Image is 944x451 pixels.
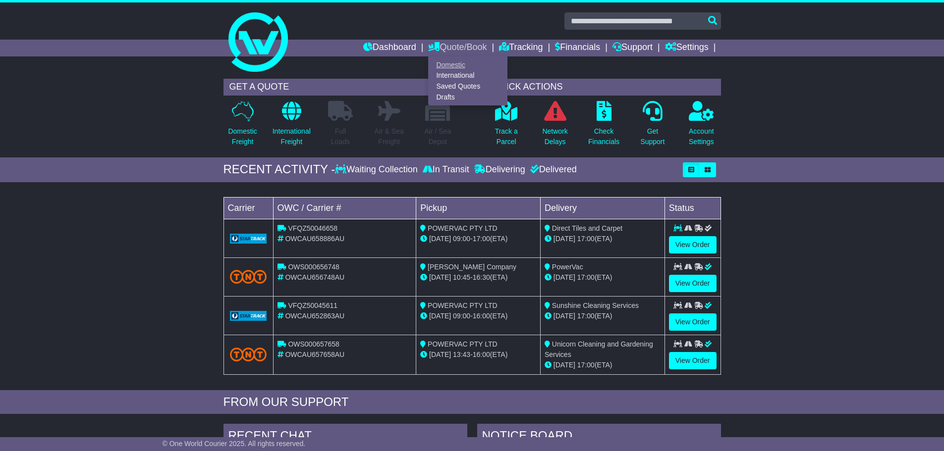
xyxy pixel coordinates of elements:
div: (ETA) [545,272,661,283]
td: OWC / Carrier # [273,197,416,219]
span: OWCAU652863AU [285,312,344,320]
img: GetCarrierServiceLogo [230,234,267,244]
img: GetCarrierServiceLogo [230,311,267,321]
img: TNT_Domestic.png [230,348,267,361]
p: Account Settings [689,126,714,147]
div: - (ETA) [420,350,536,360]
p: Domestic Freight [228,126,257,147]
div: RECENT CHAT [223,424,467,451]
a: CheckFinancials [588,100,620,152]
a: GetSupport [640,100,665,152]
img: TNT_Domestic.png [230,270,267,283]
td: Delivery [540,197,665,219]
span: [DATE] [429,235,451,243]
a: NetworkDelays [542,100,568,152]
span: [DATE] [554,361,575,369]
span: OWS000656748 [288,263,339,271]
span: 17:00 [473,235,490,243]
a: Domestic [429,59,507,70]
a: AccountSettings [688,100,715,152]
span: 16:00 [473,312,490,320]
span: Sunshine Cleaning Services [552,301,639,309]
p: Air & Sea Freight [375,126,404,147]
div: - (ETA) [420,311,536,321]
span: [DATE] [429,273,451,281]
span: [DATE] [429,351,451,358]
a: Dashboard [363,40,416,56]
span: Unicorn Cleaning and Gardening Services [545,340,653,358]
div: FROM OUR SUPPORT [223,395,721,409]
div: RECENT ACTIVITY - [223,162,335,177]
a: Financials [555,40,600,56]
td: Carrier [223,197,273,219]
div: Delivered [528,164,577,175]
td: Status [665,197,721,219]
span: [DATE] [554,235,575,243]
span: OWS000657658 [288,340,339,348]
a: View Order [669,352,717,369]
div: QUICK ACTIONS [487,79,721,96]
span: 16:00 [473,351,490,358]
span: 09:00 [453,312,470,320]
a: Drafts [429,92,507,102]
span: VFQZ50046658 [288,224,337,232]
a: InternationalFreight [272,100,311,152]
span: 09:00 [453,235,470,243]
span: OWCAU657658AU [285,351,344,358]
span: 13:43 [453,351,470,358]
a: Support [612,40,653,56]
p: International Freight [273,126,311,147]
span: OWCAU656748AU [285,273,344,281]
a: DomesticFreight [227,100,257,152]
a: View Order [669,313,717,331]
a: View Order [669,236,717,253]
div: GET A QUOTE [223,79,457,96]
p: Air / Sea Depot [425,126,451,147]
div: - (ETA) [420,234,536,244]
div: - (ETA) [420,272,536,283]
span: [PERSON_NAME] Company [428,263,516,271]
div: (ETA) [545,360,661,370]
div: NOTICE BOARD [477,424,721,451]
div: Waiting Collection [335,164,420,175]
span: 17:00 [577,273,595,281]
p: Get Support [640,126,665,147]
span: POWERVAC PTY LTD [428,224,498,232]
a: Settings [665,40,709,56]
span: 17:00 [577,361,595,369]
span: 17:00 [577,235,595,243]
p: Track a Parcel [495,126,518,147]
p: Network Delays [542,126,567,147]
div: Quote/Book [428,56,507,105]
a: View Order [669,275,717,292]
a: Quote/Book [428,40,487,56]
span: VFQZ50045611 [288,301,337,309]
span: [DATE] [554,273,575,281]
div: (ETA) [545,311,661,321]
span: © One World Courier 2025. All rights reserved. [163,440,306,448]
span: 10:45 [453,273,470,281]
div: In Transit [420,164,472,175]
span: POWERVAC PTY LTD [428,340,498,348]
span: OWCAU658886AU [285,235,344,243]
span: POWERVAC PTY LTD [428,301,498,309]
a: Saved Quotes [429,81,507,92]
a: Tracking [499,40,543,56]
span: [DATE] [429,312,451,320]
span: 17:00 [577,312,595,320]
a: International [429,70,507,81]
a: Track aParcel [495,100,518,152]
span: Direct Tiles and Carpet [552,224,622,232]
span: PowerVac [552,263,583,271]
div: (ETA) [545,234,661,244]
p: Full Loads [328,126,353,147]
div: Delivering [472,164,528,175]
p: Check Financials [588,126,619,147]
td: Pickup [416,197,541,219]
span: [DATE] [554,312,575,320]
span: 16:30 [473,273,490,281]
